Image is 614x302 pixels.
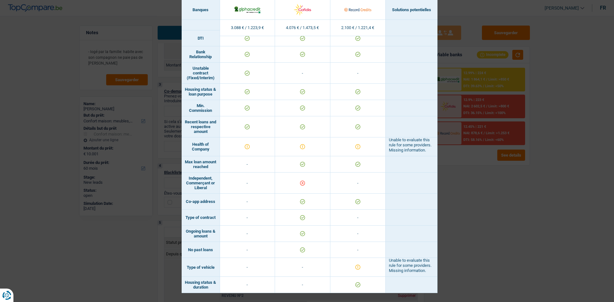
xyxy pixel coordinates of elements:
[182,210,220,226] td: Type of contract
[182,116,220,137] td: Recent loans and respective amount
[220,226,275,242] td: -
[182,30,220,46] td: DTI
[330,20,386,36] td: 2.100 € / 1.221,4 €
[220,258,275,277] td: -
[330,63,386,84] td: -
[182,194,220,210] td: Co-app address
[182,100,220,116] td: Min. Commission
[182,226,220,242] td: Ongoing loans & amount
[220,156,275,173] td: -
[330,210,386,226] td: -
[234,5,261,14] img: AlphaCredit
[344,3,371,17] img: Record Credits
[182,258,220,277] td: Type of vehicle
[182,156,220,173] td: Max loan amount reached
[275,277,330,293] td: -
[386,258,437,277] td: Unable to evaluate this rule for some providers. Missing information.
[275,258,330,277] td: -
[220,20,275,36] td: 3.088 € / 1.223,9 €
[386,137,437,156] td: Unable to evaluate this rule for some providers. Missing information.
[182,84,220,100] td: Housing status & loan purpose
[220,210,275,226] td: -
[220,194,275,210] td: -
[182,63,220,84] td: Unstable contract (Fixed/Interim)
[182,277,220,293] td: Housing status & duration
[182,242,220,258] td: No past loans
[289,3,316,17] img: Cofidis
[182,46,220,63] td: Bank Relationship
[330,242,386,258] td: -
[275,20,330,36] td: 4.076 € / 1.473,5 €
[220,173,275,194] td: -
[275,63,330,84] td: -
[182,137,220,156] td: Health of Company
[220,277,275,293] td: -
[182,173,220,194] td: Independent, Commerçant or Liberal
[330,226,386,242] td: -
[330,173,386,194] td: -
[220,242,275,258] td: -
